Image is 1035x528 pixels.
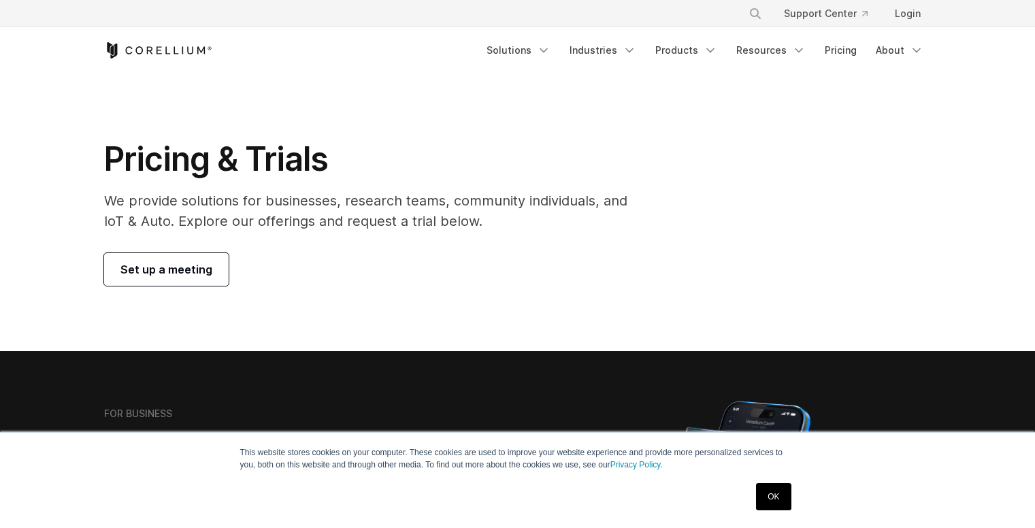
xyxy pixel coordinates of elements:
a: Products [647,38,725,63]
h6: FOR BUSINESS [104,408,172,420]
div: Navigation Menu [732,1,932,26]
a: Set up a meeting [104,253,229,286]
a: Solutions [478,38,559,63]
div: Navigation Menu [478,38,932,63]
a: Privacy Policy. [610,460,663,469]
span: Set up a meeting [120,261,212,278]
h1: Pricing & Trials [104,139,646,180]
a: Resources [728,38,814,63]
a: OK [756,483,791,510]
a: Login [884,1,932,26]
p: This website stores cookies on your computer. These cookies are used to improve your website expe... [240,446,795,471]
a: Support Center [773,1,878,26]
button: Search [743,1,768,26]
a: Industries [561,38,644,63]
a: About [868,38,932,63]
a: Corellium Home [104,42,212,59]
p: We provide solutions for businesses, research teams, community individuals, and IoT & Auto. Explo... [104,191,646,231]
a: Pricing [817,38,865,63]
